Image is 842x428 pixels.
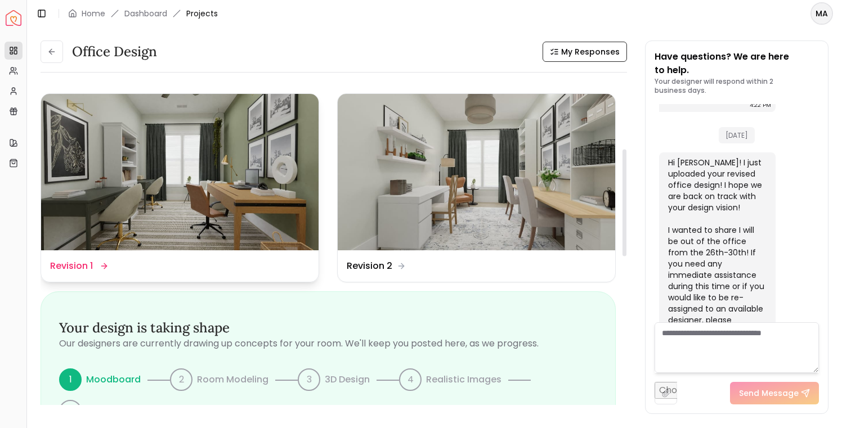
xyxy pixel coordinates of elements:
[338,94,615,250] img: Revision 2
[325,373,370,386] p: 3D Design
[68,8,218,19] nav: breadcrumb
[655,77,819,95] p: Your designer will respond within 2 business days.
[197,373,268,386] p: Room Modeling
[810,2,833,25] button: MA
[668,157,764,348] div: Hi [PERSON_NAME]! I just uploaded your revised office design! I hope we are back on track with yo...
[170,368,192,391] div: 2
[561,46,620,57] span: My Responses
[72,43,157,61] h3: Office Design
[59,319,597,337] h3: Your design is taking shape
[59,368,82,391] div: 1
[337,93,616,282] a: Revision 2Revision 2
[812,3,832,24] span: MA
[6,10,21,26] a: Spacejoy
[86,373,141,386] p: Moodboard
[50,259,93,273] dd: Revision 1
[41,94,319,250] img: Revision 1
[124,8,167,19] a: Dashboard
[59,400,82,422] div: 5
[59,337,597,350] p: Our designers are currently drawing up concepts for your room. We'll keep you posted here, as we ...
[426,373,501,386] p: Realistic Images
[41,93,319,282] a: Revision 1Revision 1
[86,404,148,418] p: Design Ready
[655,50,819,77] p: Have questions? We are here to help.
[82,8,105,19] a: Home
[399,368,422,391] div: 4
[347,259,392,273] dd: Revision 2
[543,42,627,62] button: My Responses
[750,100,771,111] div: 4:22 PM
[719,127,755,143] span: [DATE]
[186,8,218,19] span: Projects
[6,10,21,26] img: Spacejoy Logo
[298,368,320,391] div: 3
